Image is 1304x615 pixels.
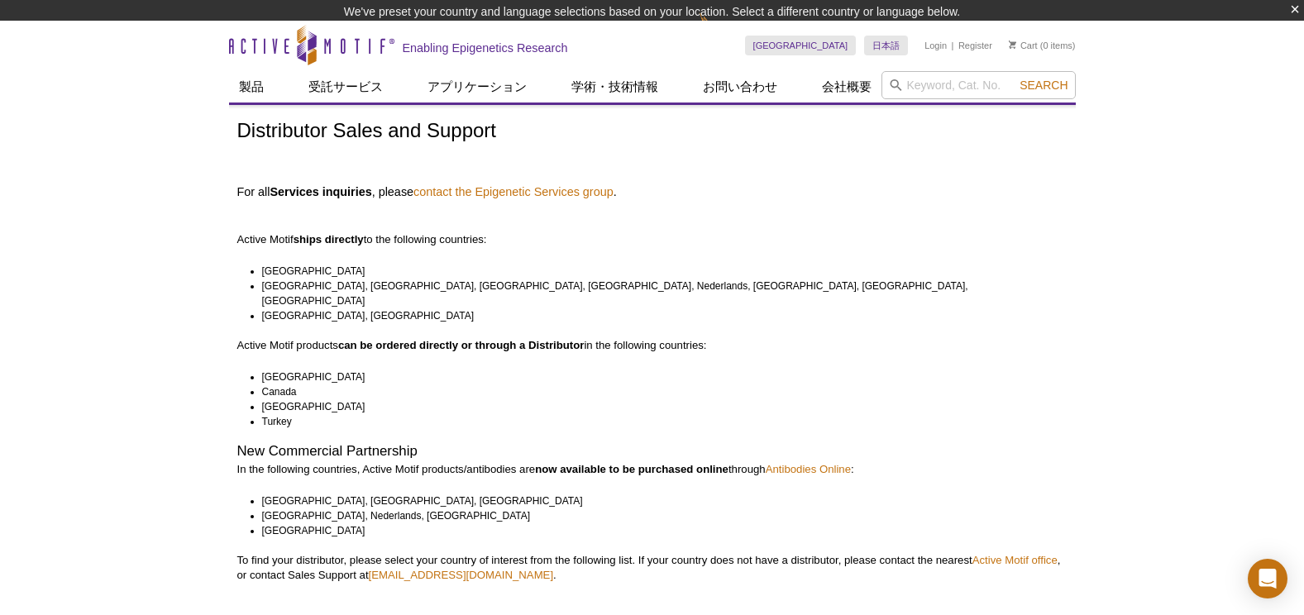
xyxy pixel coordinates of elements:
li: [GEOGRAPHIC_DATA] [262,264,1053,279]
a: 製品 [229,71,274,102]
h1: Distributor Sales and Support [237,120,1068,144]
strong: can be ordered directly or through a Distributor [338,339,585,351]
p: In the following countries, Active Motif products/antibodies are through : [237,462,1068,477]
span: Search [1020,79,1068,92]
li: [GEOGRAPHIC_DATA], [GEOGRAPHIC_DATA] [262,308,1053,323]
img: Your Cart [1009,41,1016,49]
h4: For all , please . [237,184,1068,199]
strong: Services inquiries [270,185,371,198]
button: Search [1015,78,1072,93]
p: To find your distributor, please select your country of interest from the following list. If your... [237,553,1068,583]
a: 会社概要 [812,71,881,102]
a: Antibodies Online [766,463,851,475]
li: [GEOGRAPHIC_DATA] [262,523,1053,538]
a: Login [924,40,947,51]
a: [EMAIL_ADDRESS][DOMAIN_NAME] [369,569,554,581]
li: | [952,36,954,55]
p: Active Motif products in the following countries: [237,338,1068,353]
li: [GEOGRAPHIC_DATA] [262,369,1053,384]
h2: New Commercial Partnership [237,444,1068,459]
li: [GEOGRAPHIC_DATA], Nederlands, [GEOGRAPHIC_DATA] [262,508,1053,523]
p: Active Motif to the following countries: [237,203,1068,247]
a: 日本語 [864,36,908,55]
li: [GEOGRAPHIC_DATA], [GEOGRAPHIC_DATA], [GEOGRAPHIC_DATA] [262,493,1053,508]
strong: now available to be purchased online [535,463,728,475]
input: Keyword, Cat. No. [881,71,1076,99]
a: contact the Epigenetic Services group [413,184,614,199]
a: 学術・技術情報 [561,71,668,102]
li: [GEOGRAPHIC_DATA], [GEOGRAPHIC_DATA], [GEOGRAPHIC_DATA], [GEOGRAPHIC_DATA], Nederlands, [GEOGRAPH... [262,279,1053,308]
a: [GEOGRAPHIC_DATA] [745,36,857,55]
li: Turkey [262,414,1053,429]
a: Cart [1009,40,1038,51]
a: Active Motif office [972,554,1058,566]
li: [GEOGRAPHIC_DATA] [262,399,1053,414]
a: アプリケーション [418,71,537,102]
h2: Enabling Epigenetics Research [403,41,568,55]
li: (0 items) [1009,36,1076,55]
a: お問い合わせ [693,71,787,102]
a: Register [958,40,992,51]
li: Canada [262,384,1053,399]
img: Change Here [700,12,743,51]
strong: ships directly [294,233,364,246]
a: 受託サービス [299,71,393,102]
div: Open Intercom Messenger [1248,559,1287,598]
